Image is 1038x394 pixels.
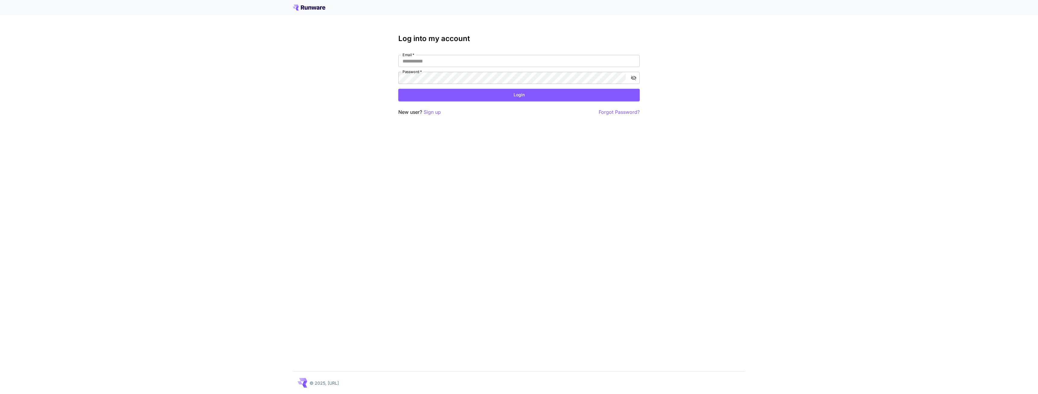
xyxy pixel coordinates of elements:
[398,108,441,116] p: New user?
[599,108,640,116] button: Forgot Password?
[403,52,414,57] label: Email
[424,108,441,116] button: Sign up
[310,380,339,386] p: © 2025, [URL]
[398,34,640,43] h3: Log into my account
[398,89,640,101] button: Login
[628,72,639,83] button: toggle password visibility
[403,69,422,74] label: Password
